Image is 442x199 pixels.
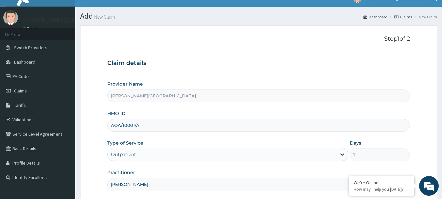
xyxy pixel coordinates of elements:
a: Online [23,26,39,31]
div: We're Online! [354,180,409,186]
label: Provider Name [107,81,143,87]
div: Chat with us now [34,37,110,45]
input: Enter Name [107,178,410,191]
span: We're online! [38,58,90,125]
span: Claims [14,88,27,94]
span: Dashboard [14,59,35,65]
img: User Image [3,10,18,25]
div: Outpatient [111,151,136,158]
a: Dashboard [363,14,387,20]
span: Tariffs [14,102,26,108]
span: Switch Providers [14,45,47,50]
textarea: Type your message and hit 'Enter' [3,131,125,154]
p: [PERSON_NAME][GEOGRAPHIC_DATA] [23,17,120,23]
h1: Add [80,12,437,20]
input: Enter HMO ID [107,119,410,132]
h3: Claim details [107,60,410,67]
a: Claims [394,14,412,20]
div: Minimize live chat window [107,3,123,19]
li: New Claim [413,14,437,20]
label: Type of Service [107,140,143,146]
label: Days [350,140,361,146]
small: New Claim [93,14,115,19]
p: How may I help you today? [354,187,409,192]
label: Practitioner [107,169,135,176]
p: Step 1 of 2 [107,35,410,43]
label: HMO ID [107,110,126,117]
img: d_794563401_company_1708531726252_794563401 [12,33,27,49]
